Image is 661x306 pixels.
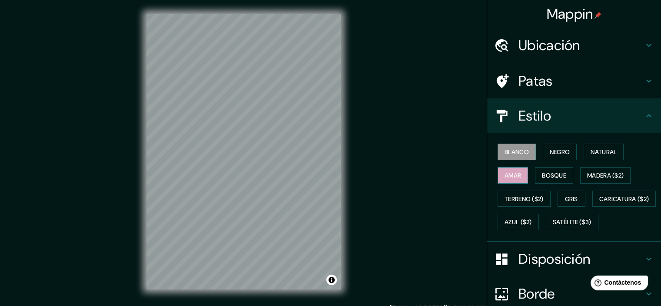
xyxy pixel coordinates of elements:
font: Estilo [518,107,551,125]
button: Blanco [498,144,536,160]
div: Estilo [487,98,661,133]
div: Disposición [487,242,661,276]
font: Azul ($2) [505,219,532,226]
div: Patas [487,64,661,98]
font: Natural [591,148,617,156]
font: Ubicación [518,36,580,54]
button: Natural [584,144,624,160]
button: Terreno ($2) [498,191,551,207]
font: Disposición [518,250,590,268]
font: Bosque [542,171,566,179]
button: Bosque [535,167,573,184]
button: Negro [543,144,577,160]
font: Negro [550,148,570,156]
font: Caricatura ($2) [599,195,649,203]
canvas: Mapa [146,14,341,289]
font: Satélite ($3) [553,219,591,226]
iframe: Lanzador de widgets de ayuda [584,272,651,296]
button: Amar [498,167,528,184]
button: Activar o desactivar atribución [326,275,337,285]
button: Caricatura ($2) [592,191,656,207]
font: Borde [518,285,555,303]
button: Gris [558,191,585,207]
button: Azul ($2) [498,214,539,230]
font: Gris [565,195,578,203]
font: Mappin [547,5,593,23]
font: Madera ($2) [587,171,624,179]
button: Madera ($2) [580,167,631,184]
font: Terreno ($2) [505,195,544,203]
img: pin-icon.png [595,12,601,19]
font: Blanco [505,148,529,156]
font: Amar [505,171,521,179]
div: Ubicación [487,28,661,63]
font: Patas [518,72,553,90]
button: Satélite ($3) [546,214,598,230]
